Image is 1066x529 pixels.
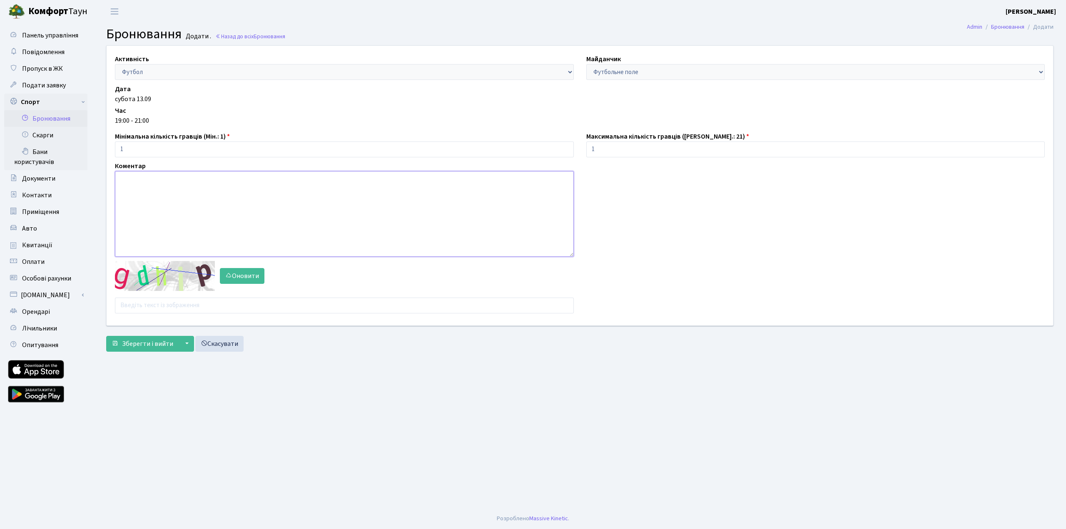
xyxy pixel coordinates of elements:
label: Дата [115,84,131,94]
span: Документи [22,174,55,183]
img: logo.png [8,3,25,20]
div: субота 13.09 [115,94,1045,104]
nav: breadcrumb [954,18,1066,36]
label: Коментар [115,161,146,171]
span: Повідомлення [22,47,65,57]
label: Час [115,106,126,116]
label: Максимальна кількість гравців ([PERSON_NAME].: 21) [586,132,749,142]
span: Приміщення [22,207,59,216]
small: Додати . [184,32,211,40]
a: Скарги [4,127,87,144]
span: Особові рахунки [22,274,71,283]
a: Назад до всіхБронювання [215,32,285,40]
div: Розроблено . [497,514,569,523]
a: [DOMAIN_NAME] [4,287,87,303]
span: Таун [28,5,87,19]
label: Активність [115,54,149,64]
a: Контакти [4,187,87,204]
a: Massive Kinetic [529,514,568,523]
span: Зберегти і вийти [122,339,173,348]
a: Авто [4,220,87,237]
span: Контакти [22,191,52,200]
a: Повідомлення [4,44,87,60]
button: Переключити навігацію [104,5,125,18]
input: Введіть текст із зображення [115,298,574,313]
span: Авто [22,224,37,233]
span: Бронювання [254,32,285,40]
a: Пропуск в ЖК [4,60,87,77]
a: Подати заявку [4,77,87,94]
a: Бронювання [991,22,1024,31]
li: Додати [1024,22,1054,32]
button: Оновити [220,268,264,284]
label: Мінімальна кількість гравців (Мін.: 1) [115,132,230,142]
span: Квитанції [22,241,52,250]
a: Admin [967,22,982,31]
img: default [115,261,215,291]
span: Бронювання [106,25,182,44]
b: [PERSON_NAME] [1006,7,1056,16]
span: Оплати [22,257,45,266]
a: Квитанції [4,237,87,253]
a: Документи [4,170,87,187]
span: Опитування [22,340,58,350]
a: Бани користувачів [4,144,87,170]
label: Майданчик [586,54,621,64]
a: Орендарі [4,303,87,320]
a: [PERSON_NAME] [1006,7,1056,17]
button: Зберегти і вийти [106,336,179,352]
a: Приміщення [4,204,87,220]
a: Панель управління [4,27,87,44]
span: Лічильники [22,324,57,333]
a: Оплати [4,253,87,270]
a: Особові рахунки [4,270,87,287]
span: Орендарі [22,307,50,316]
a: Лічильники [4,320,87,337]
a: Бронювання [4,110,87,127]
span: Пропуск в ЖК [22,64,63,73]
div: 19:00 - 21:00 [115,116,1045,126]
a: Спорт [4,94,87,110]
b: Комфорт [28,5,68,18]
span: Панель управління [22,31,78,40]
a: Скасувати [195,336,244,352]
span: Подати заявку [22,81,66,90]
a: Опитування [4,337,87,353]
